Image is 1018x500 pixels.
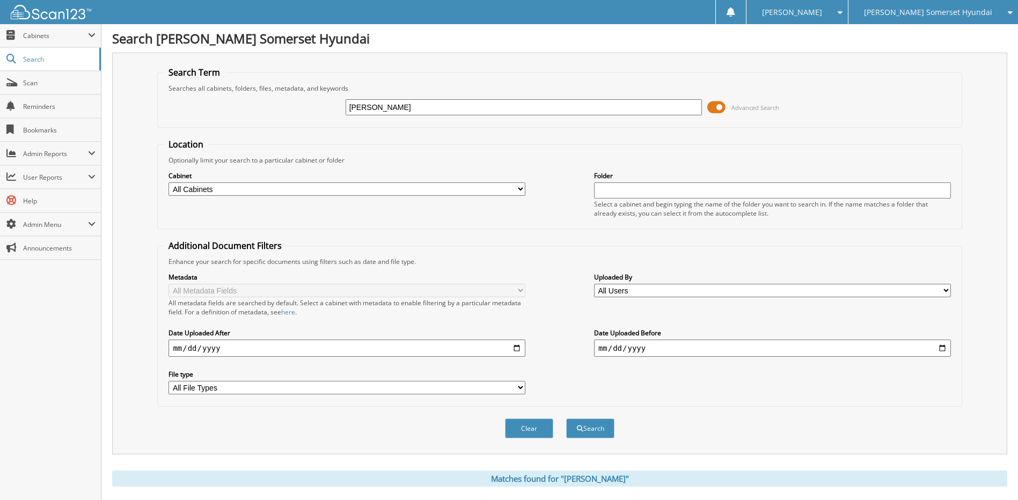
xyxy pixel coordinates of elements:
[169,370,525,379] label: File type
[505,418,553,438] button: Clear
[11,5,91,19] img: scan123-logo-white.svg
[731,104,779,112] span: Advanced Search
[169,171,525,180] label: Cabinet
[594,328,951,337] label: Date Uploaded Before
[23,102,96,111] span: Reminders
[594,171,951,180] label: Folder
[23,244,96,253] span: Announcements
[23,149,88,158] span: Admin Reports
[594,200,951,218] div: Select a cabinet and begin typing the name of the folder you want to search in. If the name match...
[169,328,525,337] label: Date Uploaded After
[864,9,992,16] span: [PERSON_NAME] Somerset Hyundai
[594,340,951,357] input: end
[169,298,525,317] div: All metadata fields are searched by default. Select a cabinet with metadata to enable filtering b...
[281,307,295,317] a: here
[594,273,951,282] label: Uploaded By
[163,84,956,93] div: Searches all cabinets, folders, files, metadata, and keywords
[23,31,88,40] span: Cabinets
[762,9,822,16] span: [PERSON_NAME]
[23,126,96,135] span: Bookmarks
[169,340,525,357] input: start
[163,67,225,78] legend: Search Term
[23,220,88,229] span: Admin Menu
[23,173,88,182] span: User Reports
[163,138,209,150] legend: Location
[163,156,956,165] div: Optionally limit your search to a particular cabinet or folder
[23,55,94,64] span: Search
[169,273,525,282] label: Metadata
[112,30,1007,47] h1: Search [PERSON_NAME] Somerset Hyundai
[163,257,956,266] div: Enhance your search for specific documents using filters such as date and file type.
[163,240,287,252] legend: Additional Document Filters
[112,470,1007,487] div: Matches found for "[PERSON_NAME]"
[23,78,96,87] span: Scan
[566,418,614,438] button: Search
[23,196,96,205] span: Help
